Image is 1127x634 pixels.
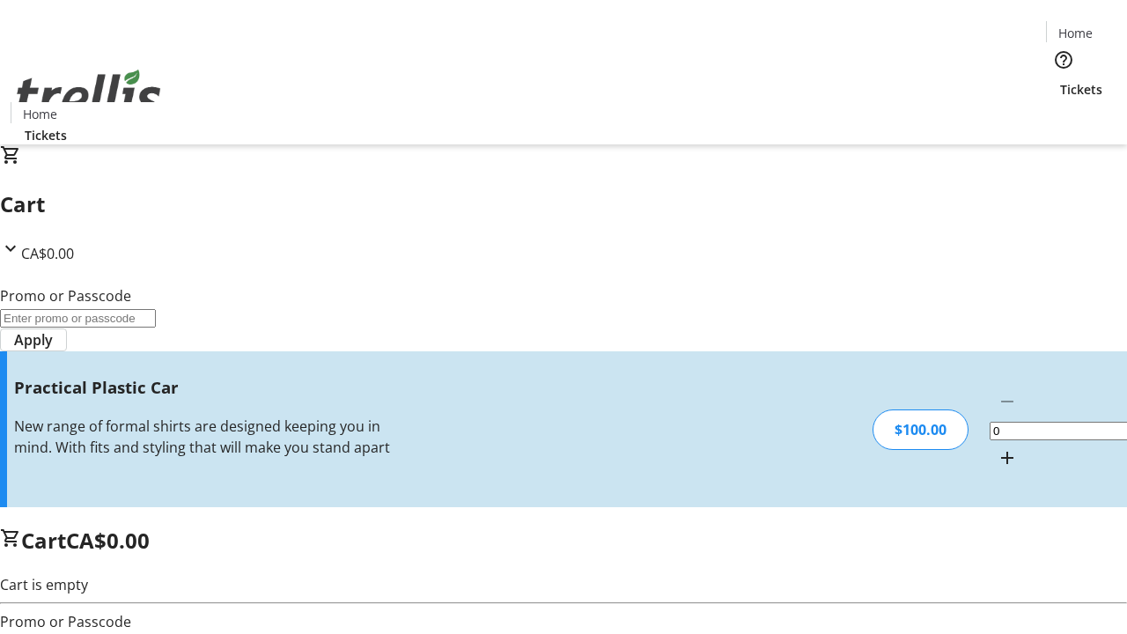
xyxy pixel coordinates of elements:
a: Home [11,105,68,123]
div: $100.00 [873,409,969,450]
button: Help [1046,42,1081,77]
img: Orient E2E Organization fhxPYzq0ca's Logo [11,50,167,138]
span: Apply [14,329,53,350]
span: Home [23,105,57,123]
span: Home [1058,24,1093,42]
button: Cart [1046,99,1081,134]
h3: Practical Plastic Car [14,375,399,400]
button: Increment by one [990,440,1025,475]
a: Home [1047,24,1103,42]
span: CA$0.00 [66,526,150,555]
div: New range of formal shirts are designed keeping you in mind. With fits and styling that will make... [14,416,399,458]
span: Tickets [25,126,67,144]
span: CA$0.00 [21,244,74,263]
a: Tickets [1046,80,1116,99]
a: Tickets [11,126,81,144]
span: Tickets [1060,80,1102,99]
